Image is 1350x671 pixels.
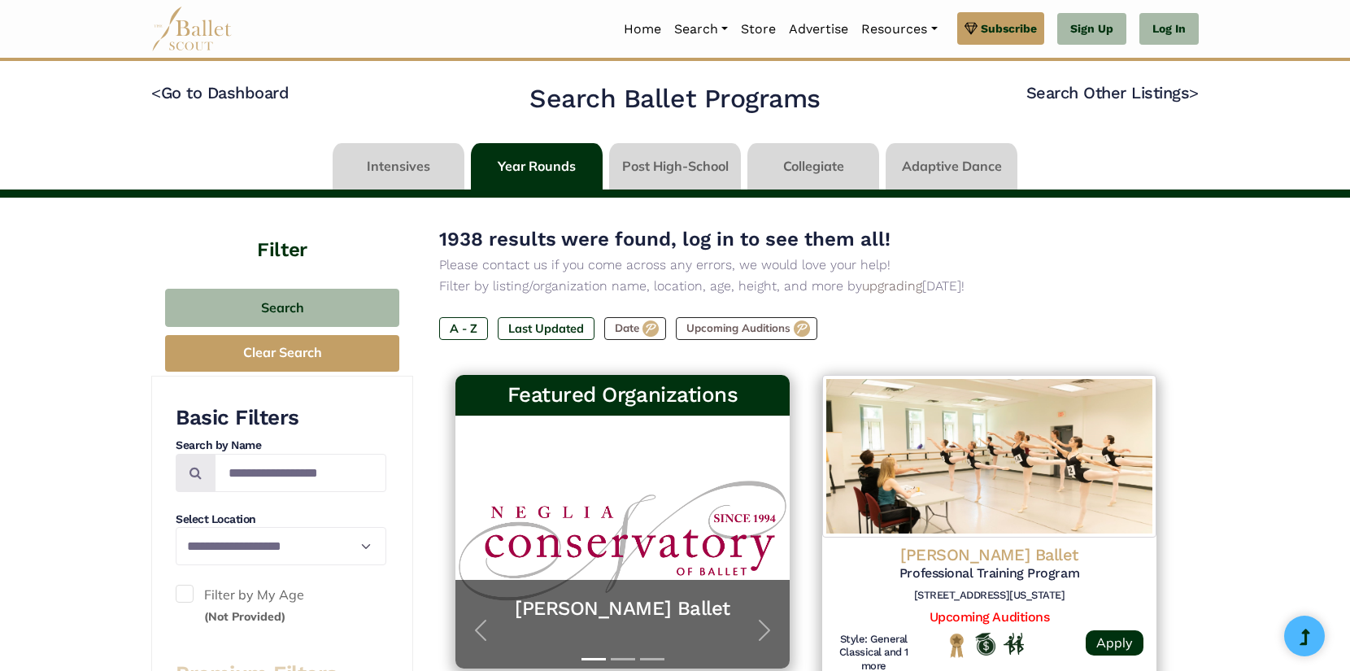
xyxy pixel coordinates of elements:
li: Adaptive Dance [882,143,1021,190]
button: Slide 1 [581,650,606,669]
label: Date [604,317,666,340]
code: > [1189,82,1199,102]
h2: Search Ballet Programs [529,82,820,116]
h6: [STREET_ADDRESS][US_STATE] [835,589,1143,603]
h4: Filter [151,198,413,264]
a: Search [668,12,734,46]
a: Search Other Listings> [1026,83,1199,102]
a: upgrading [862,278,922,294]
li: Collegiate [744,143,882,190]
img: gem.svg [965,20,978,37]
a: Apply [1086,630,1143,656]
a: Home [617,12,668,46]
a: Resources [855,12,943,46]
h4: Search by Name [176,438,386,454]
a: Subscribe [957,12,1044,45]
span: 1938 results were found, log in to see them all! [439,228,891,251]
img: Offers Scholarship [975,633,995,656]
li: Year Rounds [468,143,606,190]
li: Intensives [329,143,468,190]
button: Slide 3 [640,650,664,669]
a: Upcoming Auditions [930,609,1049,625]
img: National [947,633,967,658]
h4: [PERSON_NAME] Ballet [835,544,1143,565]
input: Search by names... [215,454,386,492]
a: Sign Up [1057,13,1126,46]
a: Store [734,12,782,46]
button: Search [165,289,399,327]
button: Slide 2 [611,650,635,669]
span: Subscribe [981,20,1037,37]
li: Post High-School [606,143,744,190]
label: Last Updated [498,317,594,340]
label: Filter by My Age [176,585,386,626]
h5: Professional Training Program [835,565,1143,582]
img: Logo [822,375,1156,538]
h3: Featured Organizations [468,381,777,409]
a: [PERSON_NAME] Ballet [472,596,773,621]
img: In Person [1004,633,1024,654]
h4: Select Location [176,512,386,528]
p: Please contact us if you come across any errors, we would love your help! [439,255,1173,276]
label: Upcoming Auditions [676,317,817,340]
a: <Go to Dashboard [151,83,289,102]
small: (Not Provided) [204,609,285,624]
code: < [151,82,161,102]
label: A - Z [439,317,488,340]
h3: Basic Filters [176,404,386,432]
a: Log In [1139,13,1199,46]
a: Advertise [782,12,855,46]
p: Filter by listing/organization name, location, age, height, and more by [DATE]! [439,276,1173,297]
button: Clear Search [165,335,399,372]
